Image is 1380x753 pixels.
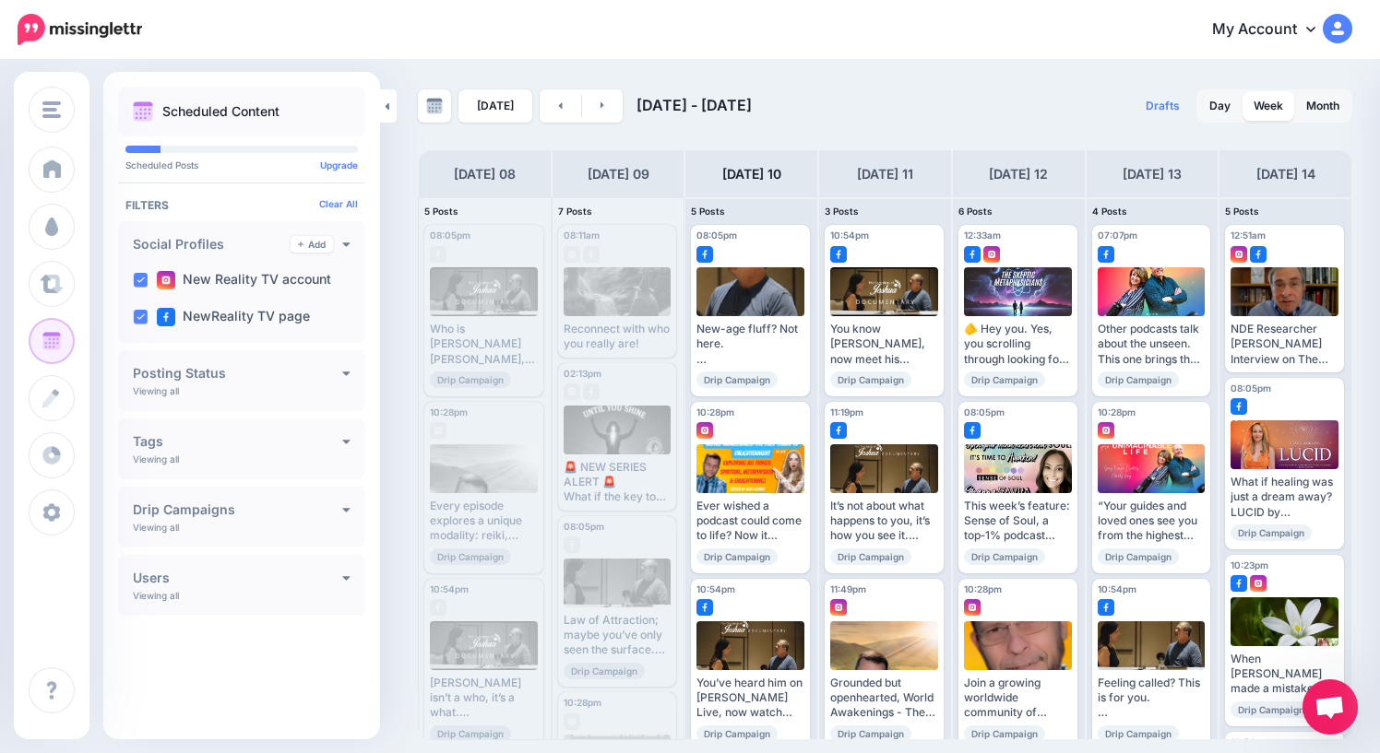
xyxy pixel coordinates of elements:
label: NewReality TV page [157,308,310,326]
span: 4 Posts [1092,206,1127,217]
img: instagram-square.png [157,271,175,289]
span: 12:51am [1231,229,1266,241]
div: Join a growing worldwide community of seekers. Watch World Awakenings on New Reality TV, and conn... [964,676,1072,721]
h4: [DATE] 09 [588,163,649,185]
span: Drip Campaign [696,725,778,742]
span: Drip Campaign [1098,548,1179,565]
img: facebook-square.png [1231,575,1247,592]
span: Drip Campaign [696,371,778,388]
img: facebook-grey-square.png [430,246,446,263]
img: instagram-grey-square.png [564,383,580,400]
img: instagram-square.png [1098,422,1114,439]
a: Clear All [319,198,358,209]
img: facebook-grey-square.png [564,536,580,553]
p: Scheduled Content [162,105,280,118]
div: “Your guides and loved ones see you from the highest perspective. They already know the root caus... [1098,499,1206,544]
p: Viewing all [133,385,179,396]
span: 10:28pm [696,406,734,418]
span: Drip Campaign [830,725,911,742]
span: Drip Campaign [830,371,911,388]
img: facebook-square.png [696,599,713,616]
span: Drip Campaign [430,548,511,565]
div: Who is [PERSON_NAME] [PERSON_NAME], really? Meet the author, speaker, and channel behind the voic... [430,322,538,367]
img: calendar-grey-darker.png [426,98,443,114]
p: Scheduled Posts [125,160,358,170]
img: instagram-square.png [964,599,981,616]
img: facebook-square.png [696,246,713,263]
div: Ever wished a podcast could come to life? Now it can...World Awakenings brings metaphysical conve... [696,499,804,544]
span: Drip Campaign [1098,371,1179,388]
p: Viewing all [133,590,179,601]
a: My Account [1194,7,1352,53]
span: [DATE] - [DATE] [636,96,752,114]
img: facebook-square.png [1250,246,1267,263]
span: 10:28pm [964,583,1002,594]
span: Drip Campaign [564,663,645,679]
div: NDE Researcher [PERSON_NAME] Interview on The Broken Brain Podcast [URL][DOMAIN_NAME][PERSON_NAME] [1231,322,1338,367]
h4: Filters [125,198,358,212]
img: facebook-square.png [964,422,981,439]
a: Day [1198,91,1242,121]
span: 08:05pm [696,229,737,241]
img: instagram-square.png [1250,575,1267,592]
div: Reconnect with who you really are! [564,322,672,352]
span: 10:28pm [564,697,601,708]
h4: Users [133,571,342,584]
img: facebook-square.png [1098,246,1114,263]
a: Week [1243,91,1294,121]
h4: [DATE] 10 [722,163,781,185]
img: instagram-square.png [830,599,847,616]
div: You know [PERSON_NAME], now meet his backstory. From how [PERSON_NAME] began channeling to what [... [830,322,938,367]
img: instagram-grey-square.png [430,422,446,439]
h4: Posting Status [133,367,342,380]
span: 08:05pm [564,521,604,532]
span: 08:05pm [430,229,470,241]
a: [DATE] [458,89,532,123]
h4: [DATE] 14 [1256,163,1315,185]
img: facebook-square.png [830,246,847,263]
span: Drip Campaign [1231,701,1312,718]
span: 5 Posts [691,206,725,217]
span: 10:54pm [1098,583,1136,594]
span: Drip Campaign [430,725,511,742]
img: instagram-square.png [983,246,1000,263]
img: instagram-grey-square.png [564,246,580,263]
div: What if healing was just a dream away? LUCID by [PERSON_NAME] explores transformative lucid dream... [1231,475,1338,520]
img: facebook-square.png [157,308,175,326]
a: Month [1295,91,1350,121]
h4: Social Profiles [133,238,291,251]
h4: [DATE] 13 [1123,163,1182,185]
h4: [DATE] 11 [857,163,913,185]
img: facebook-grey-square.png [430,599,446,616]
div: Law of Attraction; maybe you’ve only seen the surface. [DEMOGRAPHIC_DATA]’s teachings dive into h... [564,613,672,658]
span: 07:07pm [1098,229,1137,241]
img: instagram-grey-square.png [564,713,580,730]
div: Feeling called? This is for you. If you believe there’s more to reality than meets the eye, [PERS... [1098,676,1206,721]
div: It’s not about what happens to you, it’s how you see it. Learn how [DEMOGRAPHIC_DATA]’s teachings... [830,499,938,544]
a: Upgrade [320,159,358,171]
img: menu.png [42,101,61,118]
div: 🚨 NEW SERIES ALERT 🚨 What if the key to your highest reality… was already within you? ✨ Until You... [564,460,672,505]
h4: [DATE] 12 [989,163,1048,185]
span: Drip Campaign [964,371,1045,388]
h4: [DATE] 08 [454,163,516,185]
span: 11:49pm [830,583,866,594]
span: 08:11am [564,229,600,241]
span: 08:05pm [1231,382,1271,394]
span: 12:33am [964,229,1001,241]
span: 10:54pm [696,583,735,594]
div: Open chat [1303,679,1358,735]
span: 10:23pm [1231,559,1268,571]
span: 11:19pm [830,406,863,418]
span: 10:28pm [430,406,468,418]
span: 10:54pm [830,229,869,241]
div: New-age fluff? Not here. [PERSON_NAME]’s teachings give you tools and techniques, not just ideas;... [696,322,804,367]
span: 10:54pm [1231,736,1269,747]
img: facebook-square.png [1231,398,1247,415]
p: Viewing all [133,522,179,533]
label: New Reality TV account [157,271,331,289]
span: Drip Campaign [964,548,1045,565]
div: Grounded but openhearted, World Awakenings - The fast Track to Enlightenment, encourages curiosit... [830,676,938,721]
div: Other podcasts talk about the unseen. This one brings the unseen directly to you. Don’t just list... [1098,322,1206,367]
div: Every episode explores a unique modality: reiki, energy healing, sound, intuitive mentorship. Whi... [430,499,538,544]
